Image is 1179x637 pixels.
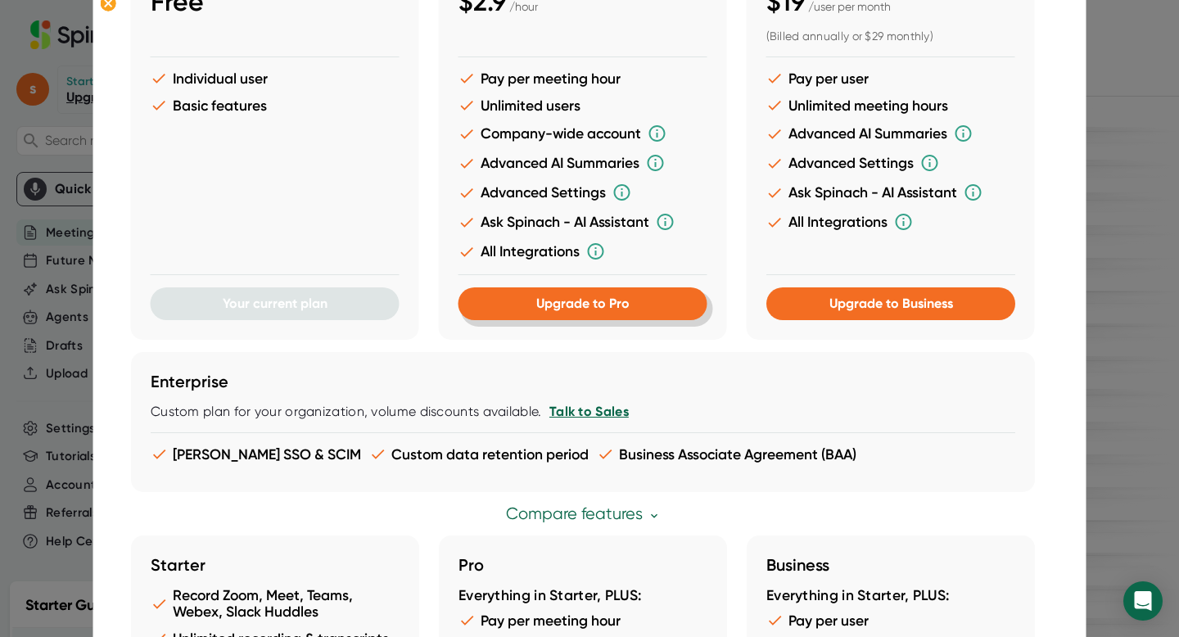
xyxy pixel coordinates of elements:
[151,587,400,620] li: Record Zoom, Meet, Teams, Webex, Slack Huddles
[766,153,1015,173] li: Advanced Settings
[458,612,707,629] li: Pay per meeting hour
[766,287,1015,320] button: Upgrade to Business
[151,287,400,320] button: Your current plan
[549,404,628,419] a: Talk to Sales
[766,183,1015,202] li: Ask Spinach - AI Assistant
[458,555,707,575] h3: Pro
[151,404,1015,420] div: Custom plan for your organization, volume discounts available.
[458,153,707,173] li: Advanced AI Summaries
[766,124,1015,143] li: Advanced AI Summaries
[766,212,1015,232] li: All Integrations
[766,612,1015,629] li: Pay per user
[151,70,400,87] li: Individual user
[458,70,707,87] li: Pay per meeting hour
[223,296,327,311] span: Your current plan
[536,296,630,311] span: Upgrade to Pro
[766,587,1015,605] div: Everything in Starter, PLUS:
[766,70,1015,87] li: Pay per user
[458,97,707,114] li: Unlimited users
[458,212,707,232] li: Ask Spinach - AI Assistant
[151,445,361,463] li: [PERSON_NAME] SSO & SCIM
[505,504,660,523] a: Compare features
[151,97,400,114] li: Basic features
[369,445,589,463] li: Custom data retention period
[766,29,1015,44] div: (Billed annually or $29 monthly)
[766,97,1015,114] li: Unlimited meeting hours
[597,445,856,463] li: Business Associate Agreement (BAA)
[458,183,707,202] li: Advanced Settings
[1123,581,1163,621] div: Open Intercom Messenger
[829,296,952,311] span: Upgrade to Business
[458,587,707,605] div: Everything in Starter, PLUS:
[151,372,1015,391] h3: Enterprise
[458,124,707,143] li: Company-wide account
[151,555,400,575] h3: Starter
[458,287,707,320] button: Upgrade to Pro
[458,242,707,261] li: All Integrations
[766,555,1015,575] h3: Business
